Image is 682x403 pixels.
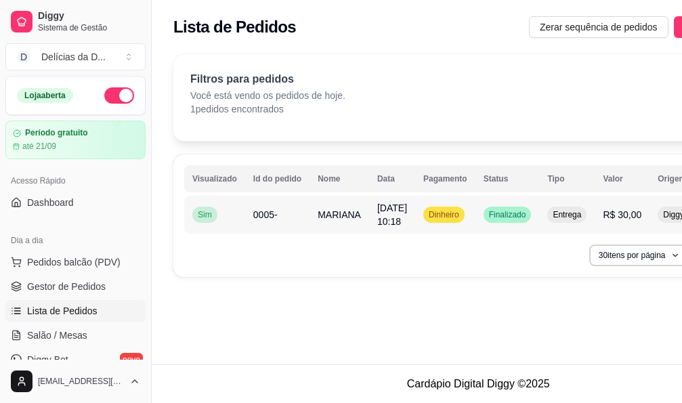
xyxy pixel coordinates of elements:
a: Diggy Botnovo [5,349,146,370]
a: Período gratuitoaté 21/09 [5,121,146,159]
span: Dashboard [27,196,74,209]
span: Lista de Pedidos [27,304,98,318]
span: Sim [195,209,215,220]
span: Entrega [550,209,584,220]
th: Tipo [539,165,595,192]
a: Gestor de Pedidos [5,276,146,297]
div: Delícias da D ... [41,50,106,64]
p: Você está vendo os pedidos de hoje. [190,89,345,102]
button: Alterar Status [104,87,134,104]
span: Gestor de Pedidos [27,280,106,293]
a: Salão / Mesas [5,324,146,346]
div: Acesso Rápido [5,170,146,192]
span: Finalizado [486,209,529,220]
button: Zerar sequência de pedidos [529,16,668,38]
span: R$ 30,00 [603,209,641,220]
p: Filtros para pedidos [190,71,345,87]
span: Diggy [38,10,140,22]
span: Dinheiro [426,209,462,220]
a: DiggySistema de Gestão [5,5,146,38]
span: [DATE] 10:18 [377,203,407,227]
span: MARIANA [318,209,361,220]
th: Nome [310,165,369,192]
button: Select a team [5,43,146,70]
div: Loja aberta [17,88,73,103]
span: Zerar sequência de pedidos [540,20,658,35]
article: Período gratuito [25,128,88,138]
a: Dashboard [5,192,146,213]
th: Status [475,165,540,192]
p: 1 pedidos encontrados [190,102,345,116]
th: Pagamento [415,165,475,192]
span: Diggy Bot [27,353,68,366]
span: Pedidos balcão (PDV) [27,255,121,269]
th: Id do pedido [245,165,310,192]
a: Lista de Pedidos [5,300,146,322]
span: 0005- [253,209,278,220]
span: Salão / Mesas [27,328,87,342]
h2: Lista de Pedidos [173,16,296,38]
th: Valor [595,165,649,192]
th: Visualizado [184,165,245,192]
button: Pedidos balcão (PDV) [5,251,146,273]
span: [EMAIL_ADDRESS][DOMAIN_NAME] [38,376,124,387]
th: Data [369,165,415,192]
article: até 21/09 [22,141,56,152]
span: Sistema de Gestão [38,22,140,33]
button: [EMAIL_ADDRESS][DOMAIN_NAME] [5,365,146,398]
div: Dia a dia [5,230,146,251]
span: D [17,50,30,64]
